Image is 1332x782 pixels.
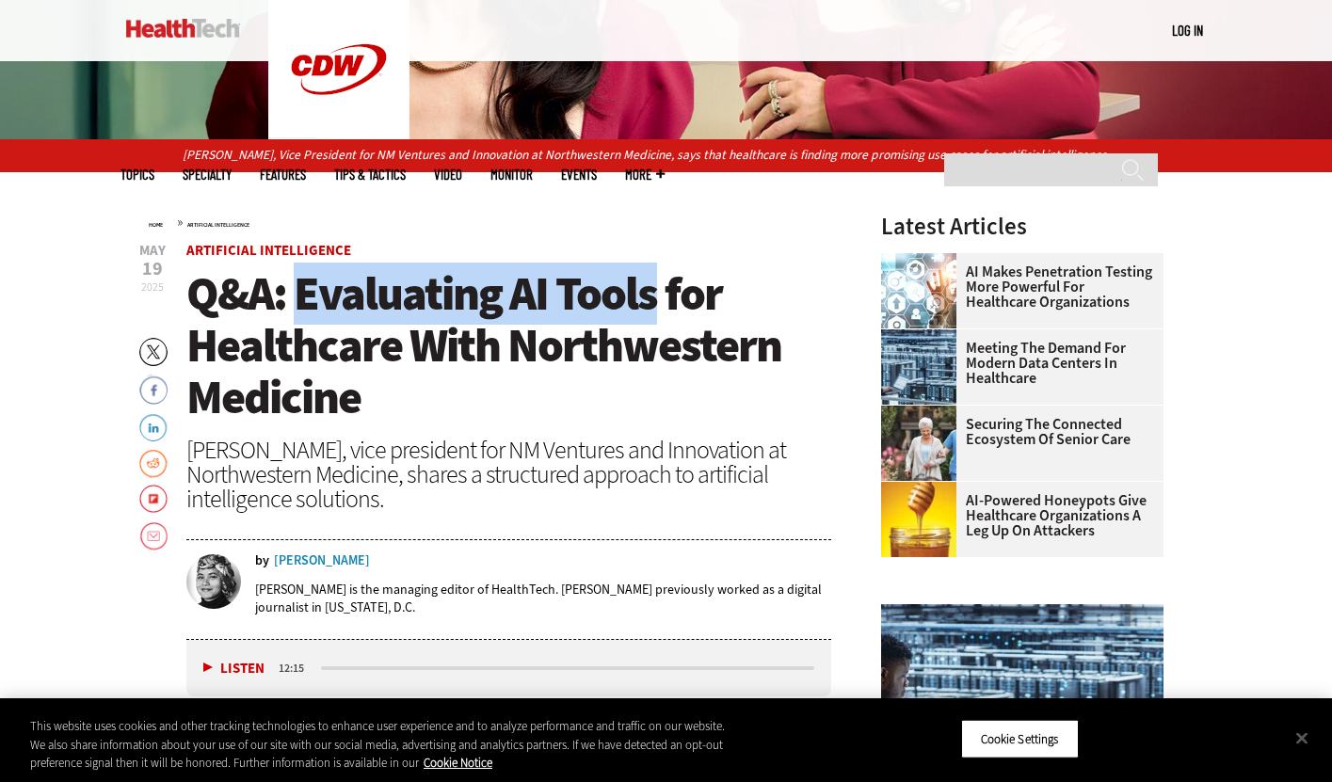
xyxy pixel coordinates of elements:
h3: Latest Articles [881,215,1163,238]
a: jar of honey with a honey dipper [881,482,966,497]
a: Home [149,221,163,229]
div: This website uses cookies and other tracking technologies to enhance user experience and to analy... [30,717,732,773]
a: engineer with laptop overlooking data center [881,329,966,344]
div: » [149,215,832,230]
a: Meeting the Demand for Modern Data Centers in Healthcare [881,341,1152,386]
span: Topics [120,168,154,182]
span: More [625,168,665,182]
img: Teta-Alim [186,554,241,609]
div: media player [186,640,832,696]
img: Home [126,19,240,38]
a: nurse walks with senior woman through a garden [881,406,966,421]
div: [PERSON_NAME], vice president for NM Ventures and Innovation at Northwestern Medicine, shares a s... [186,438,832,511]
a: AI-Powered Honeypots Give Healthcare Organizations a Leg Up on Attackers [881,493,1152,538]
button: Close [1281,717,1323,758]
a: Log in [1172,22,1203,39]
a: [PERSON_NAME] [274,554,370,567]
button: Cookie Settings [961,719,1079,758]
a: AI Makes Penetration Testing More Powerful for Healthcare Organizations [881,264,1152,310]
button: Listen [203,662,265,676]
a: MonITor [490,168,533,182]
span: by [255,554,269,567]
img: Healthcare and hacking concept [881,253,956,328]
span: May [139,244,166,258]
span: Q&A: Evaluating AI Tools for Healthcare With Northwestern Medicine [186,263,781,428]
a: Tips & Tactics [334,168,406,182]
span: 19 [139,260,166,279]
div: User menu [1172,21,1203,40]
img: nurse walks with senior woman through a garden [881,406,956,481]
a: Features [260,168,306,182]
a: Healthcare and hacking concept [881,253,966,268]
div: duration [276,660,318,677]
a: Securing the Connected Ecosystem of Senior Care [881,417,1152,447]
a: Video [434,168,462,182]
span: Specialty [183,168,232,182]
a: Artificial Intelligence [186,241,351,260]
p: [PERSON_NAME] is the managing editor of HealthTech. [PERSON_NAME] previously worked as a digital ... [255,581,832,616]
img: engineer with laptop overlooking data center [881,329,956,405]
a: More information about your privacy [424,755,492,771]
a: Events [561,168,597,182]
img: jar of honey with a honey dipper [881,482,956,557]
a: Artificial Intelligence [187,221,249,229]
span: 2025 [141,279,164,295]
a: CDW [268,124,409,144]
